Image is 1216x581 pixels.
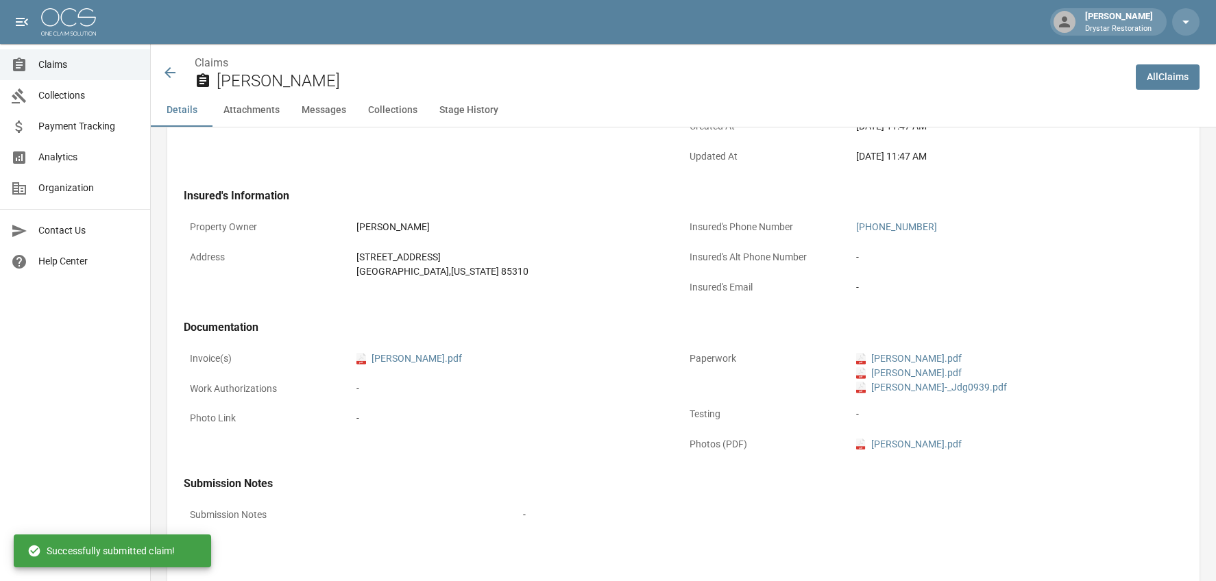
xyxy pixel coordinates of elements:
[856,149,1177,164] div: [DATE] 11:47 AM
[428,94,509,127] button: Stage History
[1136,64,1200,90] a: AllClaims
[184,321,1183,334] h4: Documentation
[683,244,850,271] p: Insured's Alt Phone Number
[683,345,850,372] p: Paperwork
[184,502,517,528] p: Submission Notes
[184,189,1183,203] h4: Insured's Information
[856,221,937,232] a: [PHONE_NUMBER]
[38,119,139,134] span: Payment Tracking
[151,94,1216,127] div: anchor tabs
[356,250,528,264] div: [STREET_ADDRESS]
[523,508,526,522] div: -
[38,150,139,164] span: Analytics
[683,401,850,428] p: Testing
[195,55,1125,71] nav: breadcrumb
[27,539,175,563] div: Successfully submitted claim!
[1080,10,1158,34] div: [PERSON_NAME]
[8,8,36,36] button: open drawer
[856,280,859,295] div: -
[217,71,1125,91] h2: [PERSON_NAME]
[38,58,139,72] span: Claims
[38,88,139,103] span: Collections
[38,254,139,269] span: Help Center
[856,437,962,452] a: pdf[PERSON_NAME].pdf
[184,405,350,432] p: Photo Link
[38,181,139,195] span: Organization
[856,380,1007,395] a: pdf[PERSON_NAME]-_Jdg0939.pdf
[356,351,462,366] a: pdf[PERSON_NAME].pdf
[1085,23,1153,35] p: Drystar Restoration
[856,351,962,366] a: pdf[PERSON_NAME].pdf
[357,94,428,127] button: Collections
[212,94,291,127] button: Attachments
[356,220,430,234] div: [PERSON_NAME]
[683,431,850,458] p: Photos (PDF)
[195,56,228,69] a: Claims
[683,143,850,170] p: Updated At
[291,94,357,127] button: Messages
[683,214,850,240] p: Insured's Phone Number
[184,477,1183,491] h4: Submission Notes
[184,345,350,372] p: Invoice(s)
[184,375,350,402] p: Work Authorizations
[856,250,859,264] div: -
[356,264,528,279] div: [GEOGRAPHIC_DATA] , [US_STATE] 85310
[184,244,350,271] p: Address
[856,366,962,380] a: pdf[PERSON_NAME].pdf
[356,382,677,396] div: -
[856,407,1177,421] div: -
[151,94,212,127] button: Details
[356,411,359,425] div: -
[38,223,139,238] span: Contact Us
[184,214,350,240] p: Property Owner
[41,8,96,36] img: ocs-logo-white-transparent.png
[683,274,850,301] p: Insured's Email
